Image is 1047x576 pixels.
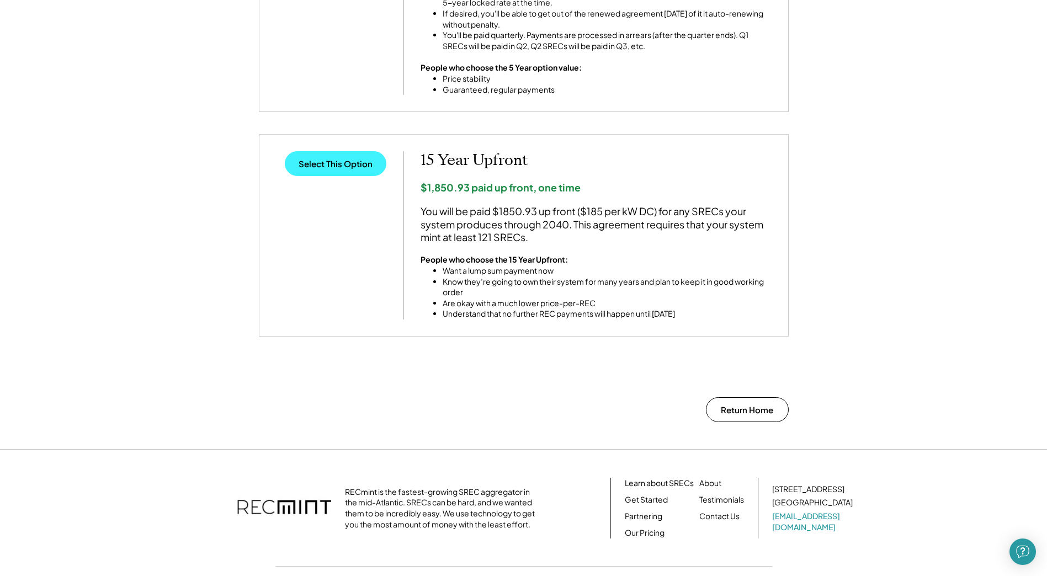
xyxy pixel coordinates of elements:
h2: 15 Year Upfront [421,151,772,170]
div: Open Intercom Messenger [1009,538,1036,565]
div: [GEOGRAPHIC_DATA] [772,497,853,508]
a: Contact Us [699,511,740,522]
button: Select This Option [285,151,386,176]
a: Learn about SRECs [625,478,694,489]
li: If desired, you'll be able to get out of the renewed agreement [DATE] of it it auto-renewing with... [443,8,772,30]
li: Guaranteed, regular payments [443,84,582,95]
a: [EMAIL_ADDRESS][DOMAIN_NAME] [772,511,855,532]
strong: People who choose the 5 Year option value: [421,62,582,72]
a: Testimonials [699,494,744,505]
li: Price stability [443,73,582,84]
div: RECmint is the fastest-growing SREC aggregator in the mid-Atlantic. SRECs can be hard, and we wan... [345,487,541,530]
div: [STREET_ADDRESS] [772,484,844,495]
button: Return Home [706,397,789,422]
a: Our Pricing [625,527,665,538]
img: recmint-logotype%403x.png [237,489,331,527]
div: You will be paid $1850.93 up front ($185 per kW DC) for any SRECs your system produces through 20... [421,205,772,243]
a: About [699,478,721,489]
strong: People who choose the 15 Year Upfront: [421,254,568,264]
div: $1,850.93 paid up front, one time [421,181,772,194]
a: Partnering [625,511,662,522]
li: Are okay with a much lower price-per-REC [443,298,772,309]
li: Know they’re going to own their system for many years and plan to keep it in good working order [443,276,772,298]
li: Want a lump sum payment now [443,265,772,276]
a: Get Started [625,494,668,505]
li: Understand that no further REC payments will happen until [DATE] [443,308,772,319]
li: You'll be paid quarterly. Payments are processed in arrears (after the quarter ends). Q1 SRECs wi... [443,30,772,51]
